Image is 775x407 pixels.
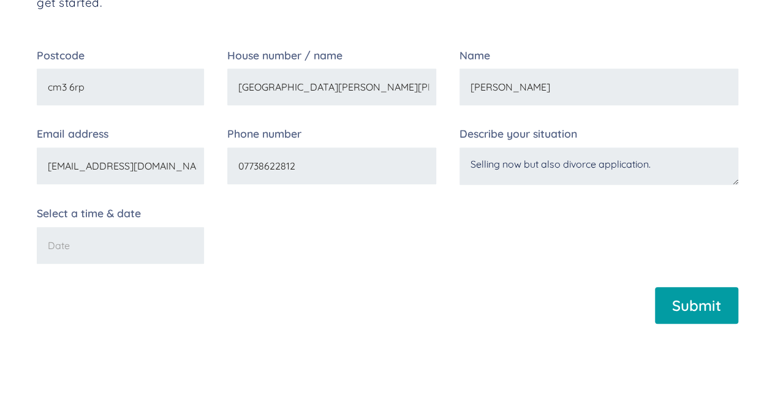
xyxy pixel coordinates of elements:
label: Email address [37,129,204,140]
input: Your email... [37,147,204,184]
label: Phone number [227,129,436,140]
label: Postcode [37,50,204,61]
input: Submit [655,287,738,324]
input: Enter your postcode [37,69,204,105]
input: Your full name... [459,69,738,105]
label: Describe your situation [459,129,738,140]
input: Date [37,227,204,264]
input: Enter your house no. [227,69,436,105]
label: Select a time & date [37,208,204,219]
form: Email Form [37,50,738,331]
label: House number / name [227,50,436,61]
iframe: reCAPTCHA [250,208,436,256]
input: Enter your phone no. [227,147,436,184]
label: Name [459,50,738,61]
